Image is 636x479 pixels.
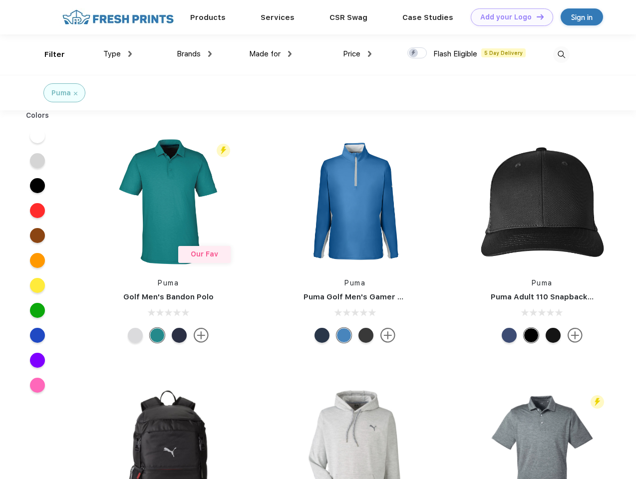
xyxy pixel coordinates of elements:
div: High Rise [128,328,143,343]
img: flash_active_toggle.svg [591,395,604,409]
img: dropdown.png [208,51,212,57]
div: Colors [18,110,57,121]
span: Our Fav [191,250,218,258]
div: Pma Blk Pma Blk [524,328,539,343]
img: dropdown.png [288,51,292,57]
a: Services [261,13,295,22]
img: func=resize&h=266 [476,135,609,268]
img: DT [537,14,544,19]
a: Sign in [561,8,603,25]
div: Pma Blk with Pma Blk [546,328,561,343]
img: flash_active_toggle.svg [217,144,230,157]
div: Puma [51,88,71,98]
img: func=resize&h=266 [289,135,421,268]
span: 5 Day Delivery [481,48,526,57]
a: Puma Golf Men's Gamer Golf Quarter-Zip [304,292,461,301]
span: Flash Eligible [433,49,477,58]
a: Puma [158,279,179,287]
img: filter_cancel.svg [74,92,77,95]
img: dropdown.png [368,51,371,57]
img: dropdown.png [128,51,132,57]
img: func=resize&h=266 [102,135,235,268]
img: fo%20logo%202.webp [59,8,177,26]
span: Type [103,49,121,58]
span: Price [343,49,360,58]
div: Add your Logo [480,13,532,21]
div: Green Lagoon [150,328,165,343]
div: Navy Blazer [172,328,187,343]
a: Puma [532,279,553,287]
div: Navy Blazer [315,328,329,343]
img: more.svg [380,328,395,343]
span: Made for [249,49,281,58]
a: Puma [344,279,365,287]
img: more.svg [568,328,583,343]
img: desktop_search.svg [553,46,570,63]
div: Bright Cobalt [336,328,351,343]
div: Sign in [571,11,593,23]
div: Peacoat Qut Shd [502,328,517,343]
div: Filter [44,49,65,60]
a: CSR Swag [329,13,367,22]
a: Products [190,13,226,22]
div: Puma Black [358,328,373,343]
img: more.svg [194,328,209,343]
a: Golf Men's Bandon Polo [123,292,214,301]
span: Brands [177,49,201,58]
